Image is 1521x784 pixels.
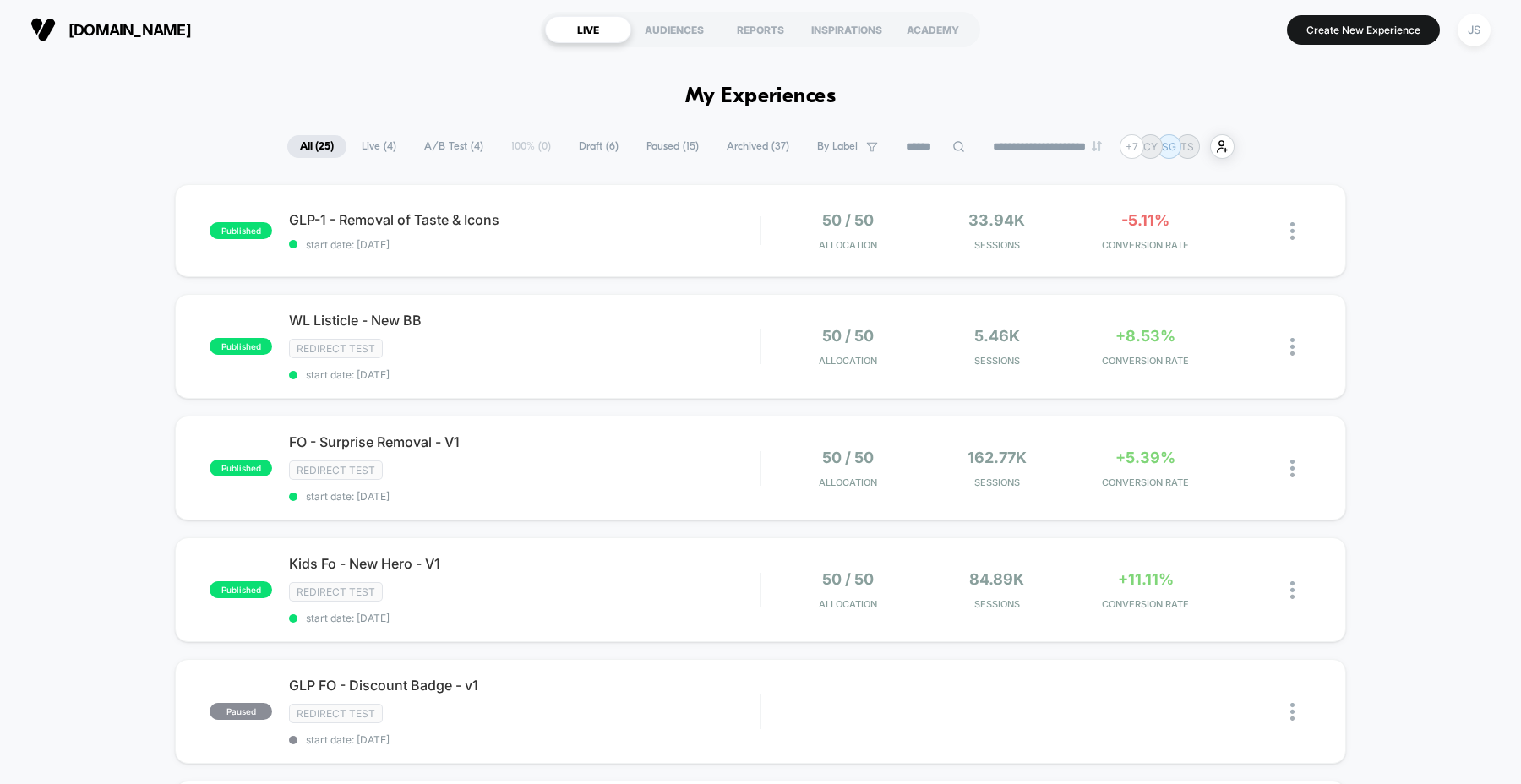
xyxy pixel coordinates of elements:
p: SG [1162,140,1176,153]
span: Draft ( 6 ) [566,135,631,158]
span: start date: [DATE] [289,368,760,381]
span: published [210,460,272,476]
div: AUDIENCES [631,16,717,43]
button: [DOMAIN_NAME] [25,16,196,43]
span: A/B Test ( 4 ) [412,135,496,158]
span: WL Listicle - New BB [289,312,760,329]
span: Redirect Test [289,339,383,358]
img: end [1092,141,1102,151]
span: Sessions [927,598,1067,610]
span: 33.94k [968,211,1025,229]
span: [DOMAIN_NAME] [68,21,191,39]
span: GLP FO - Discount Badge - v1 [289,677,760,694]
span: start date: [DATE] [289,612,760,624]
span: Kids Fo - New Hero - V1 [289,555,760,572]
img: close [1290,703,1295,721]
div: ACADEMY [890,16,976,43]
span: published [210,222,272,239]
span: Paused ( 15 ) [634,135,711,158]
span: CONVERSION RATE [1076,598,1216,610]
img: close [1290,222,1295,240]
span: CONVERSION RATE [1076,476,1216,488]
img: close [1290,581,1295,599]
span: Redirect Test [289,460,383,480]
span: start date: [DATE] [289,733,760,746]
span: Sessions [927,355,1067,367]
div: LIVE [545,16,631,43]
span: All ( 25 ) [287,135,346,158]
span: 50 / 50 [822,570,874,588]
span: +5.39% [1115,449,1175,466]
span: +11.11% [1118,570,1174,588]
button: JS [1453,13,1496,47]
span: 50 / 50 [822,211,874,229]
span: Sessions [927,239,1067,251]
p: CY [1143,140,1158,153]
p: TS [1180,140,1194,153]
span: Allocation [819,239,877,251]
span: published [210,338,272,355]
span: start date: [DATE] [289,490,760,503]
span: By Label [817,140,858,153]
img: close [1290,460,1295,477]
span: Allocation [819,355,877,367]
h1: My Experiences [685,84,837,109]
div: INSPIRATIONS [804,16,890,43]
span: Sessions [927,476,1067,488]
span: 50 / 50 [822,327,874,345]
span: FO - Surprise Removal - V1 [289,433,760,450]
span: 162.77k [968,449,1027,466]
div: + 7 [1120,134,1144,159]
span: CONVERSION RATE [1076,239,1216,251]
span: CONVERSION RATE [1076,355,1216,367]
div: JS [1458,14,1491,46]
span: Live ( 4 ) [349,135,409,158]
span: start date: [DATE] [289,238,760,251]
span: Archived ( 37 ) [714,135,802,158]
span: paused [210,703,272,720]
img: Visually logo [30,17,56,42]
span: Redirect Test [289,582,383,602]
span: 84.89k [969,570,1024,588]
span: +8.53% [1115,327,1175,345]
span: GLP-1 - Removal of Taste & Icons [289,211,760,228]
span: Redirect Test [289,704,383,723]
span: Allocation [819,476,877,488]
div: REPORTS [717,16,804,43]
span: Allocation [819,598,877,610]
span: -5.11% [1121,211,1169,229]
span: published [210,581,272,598]
button: Create New Experience [1287,15,1440,45]
span: 50 / 50 [822,449,874,466]
img: close [1290,338,1295,356]
span: 5.46k [974,327,1020,345]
